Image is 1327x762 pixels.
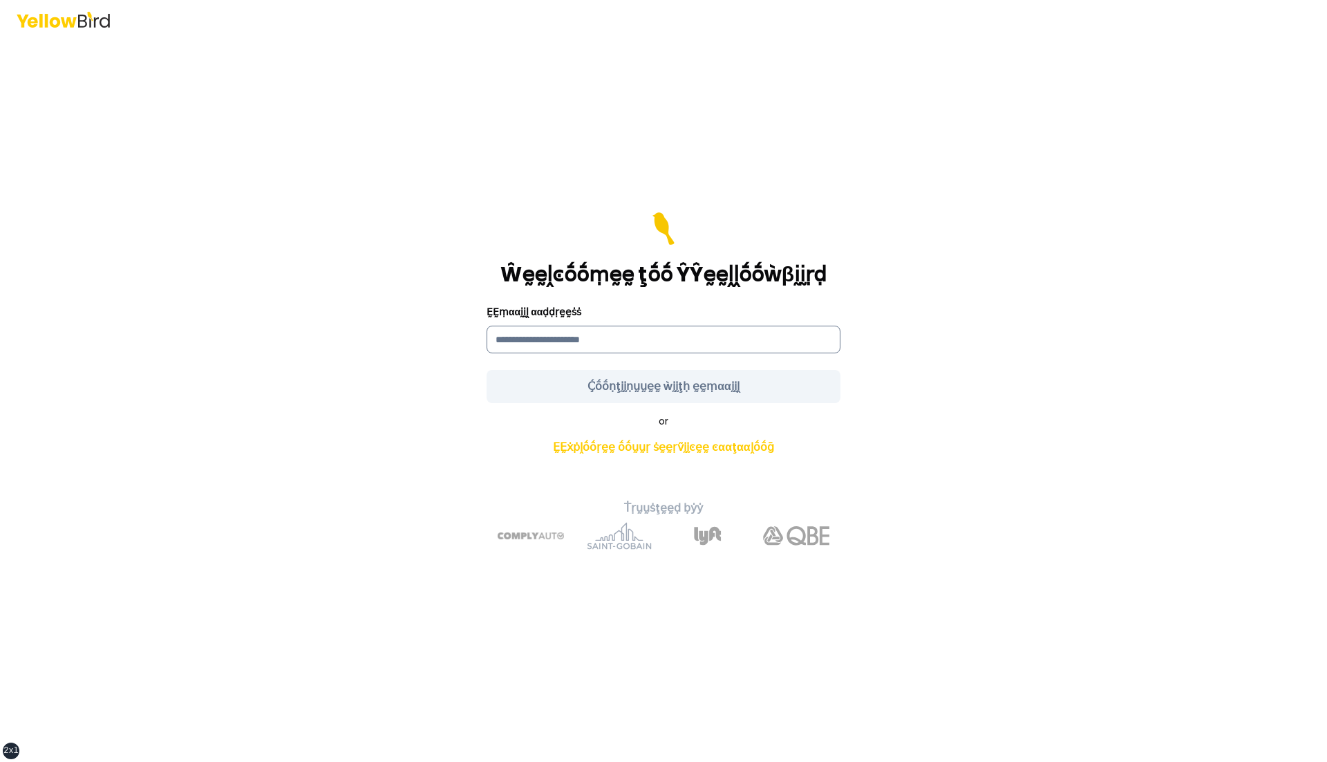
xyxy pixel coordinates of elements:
span: or [659,414,668,428]
a: ḚḚẋṗḽṓṓṛḛḛ ṓṓṵṵṛ ṡḛḛṛṽḭḭͼḛḛ ͼααţααḽṓṓḡ [420,434,907,461]
label: ḚḚṃααḭḭḽ ααḍḍṛḛḛṡṡ [487,305,581,319]
h1: Ŵḛḛḽͼṓṓṃḛḛ ţṓṓ ŶŶḛḛḽḽṓṓẁβḭḭṛḍ [500,262,827,287]
div: 2xl [3,745,19,756]
p: Ṫṛṵṵṡţḛḛḍ ḅẏẏ [420,500,907,517]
